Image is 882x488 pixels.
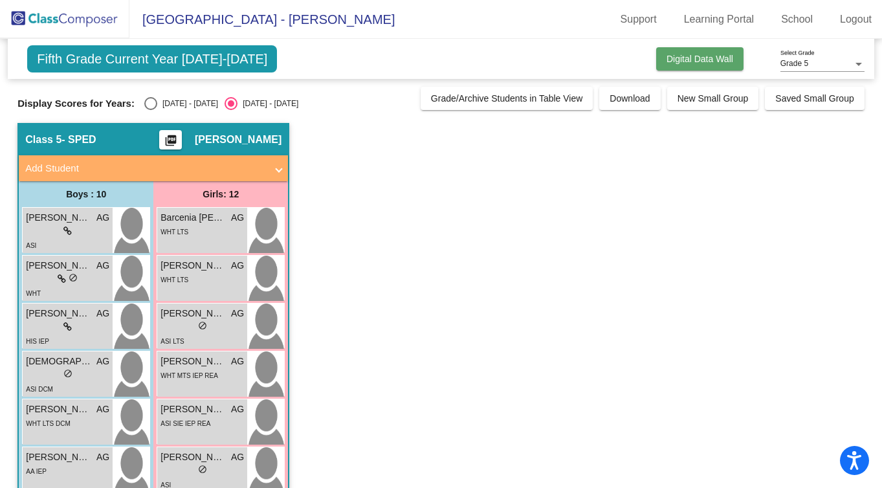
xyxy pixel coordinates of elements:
[26,450,91,464] span: [PERSON_NAME]
[153,181,288,207] div: Girls: 12
[160,420,210,427] span: ASI SIE IEP REA
[231,211,244,225] span: AG
[198,321,207,330] span: do_not_disturb_alt
[237,98,298,109] div: [DATE] - [DATE]
[26,403,91,416] span: [PERSON_NAME]
[26,468,47,475] span: AA IEP
[163,134,179,152] mat-icon: picture_as_pdf
[26,290,41,297] span: WHT
[157,98,218,109] div: [DATE] - [DATE]
[765,87,864,110] button: Saved Small Group
[780,59,808,68] span: Grade 5
[96,211,109,225] span: AG
[160,450,225,464] span: [PERSON_NAME]
[96,403,109,416] span: AG
[17,98,135,109] span: Display Scores for Years:
[26,355,91,368] span: [DEMOGRAPHIC_DATA][PERSON_NAME]
[26,386,53,393] span: ASI DCM
[160,276,188,283] span: WHT LTS
[160,338,184,345] span: ASI LTS
[195,133,281,146] span: [PERSON_NAME]
[159,130,182,150] button: Print Students Details
[27,45,277,72] span: Fifth Grade Current Year [DATE]-[DATE]
[69,273,78,282] span: do_not_disturb_alt
[96,259,109,272] span: AG
[160,307,225,320] span: [PERSON_NAME]
[231,355,244,368] span: AG
[610,93,650,104] span: Download
[26,211,91,225] span: [PERSON_NAME]
[19,181,153,207] div: Boys : 10
[678,93,749,104] span: New Small Group
[19,155,288,181] mat-expansion-panel-header: Add Student
[61,133,96,146] span: - SPED
[667,54,733,64] span: Digital Data Wall
[431,93,583,104] span: Grade/Archive Students in Table View
[26,420,71,427] span: WHT LTS DCM
[63,369,72,378] span: do_not_disturb_alt
[830,9,882,30] a: Logout
[26,338,49,345] span: HIS IEP
[198,465,207,474] span: do_not_disturb_alt
[26,259,91,272] span: [PERSON_NAME]
[129,9,395,30] span: [GEOGRAPHIC_DATA] - [PERSON_NAME]
[25,133,61,146] span: Class 5
[610,9,667,30] a: Support
[144,97,298,110] mat-radio-group: Select an option
[96,450,109,464] span: AG
[771,9,823,30] a: School
[96,355,109,368] span: AG
[160,355,225,368] span: [PERSON_NAME]
[667,87,759,110] button: New Small Group
[231,450,244,464] span: AG
[160,403,225,416] span: [PERSON_NAME]
[231,307,244,320] span: AG
[674,9,765,30] a: Learning Portal
[160,259,225,272] span: [PERSON_NAME]
[160,372,218,379] span: WHT MTS IEP REA
[656,47,744,71] button: Digital Data Wall
[26,242,36,249] span: ASI
[599,87,660,110] button: Download
[25,161,266,176] mat-panel-title: Add Student
[160,211,225,225] span: Barcenia [PERSON_NAME]
[26,307,91,320] span: [PERSON_NAME]
[775,93,854,104] span: Saved Small Group
[160,228,188,236] span: WHT LTS
[231,403,244,416] span: AG
[96,307,109,320] span: AG
[421,87,593,110] button: Grade/Archive Students in Table View
[231,259,244,272] span: AG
